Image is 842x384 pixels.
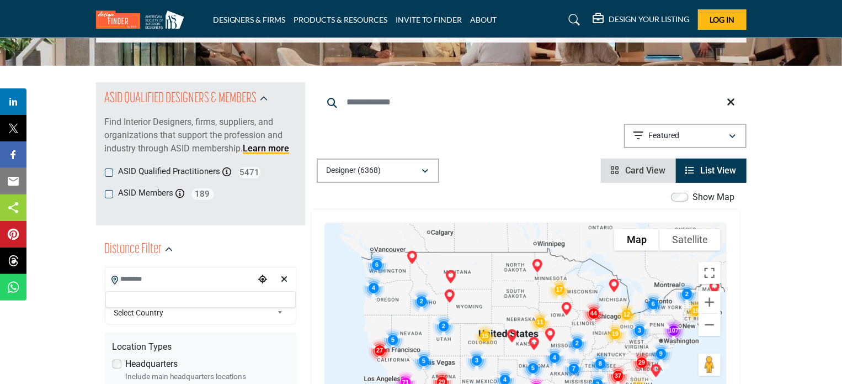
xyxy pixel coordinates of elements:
[611,299,642,330] div: Cluster of 12 locations (11 HQ, 1 Branches) Click to view companies
[358,272,389,303] div: Cluster of 4 locations (4 HQ, 0 Branches) Click to view companies
[396,15,462,24] a: INVITE TO FINDER
[105,115,296,155] p: Find Interior Designers, firms, suppliers, and organizations that support the profession and indu...
[126,371,289,382] div: Include main headquarters locations
[105,169,113,177] input: ASID Qualified Practitioners checkbox
[105,240,162,260] h2: Distance Filter
[440,266,462,288] div: Carina Russell (HQ)
[113,340,289,354] div: Location Types
[525,307,556,338] div: Cluster of 11 locations (11 HQ, 0 Branches) Click to view companies
[501,325,523,347] div: Karla Spencer, ASID Allied (HQ)
[593,13,690,27] div: DESIGN YOUR LISTING
[680,295,711,326] div: Cluster of 19 locations (19 HQ, 0 Branches) Click to view companies
[105,269,254,290] input: Search Location
[646,338,676,369] div: Cluster of 9 locations (9 HQ, 0 Branches) Click to view companies
[114,306,273,319] span: Select Country
[105,190,113,198] input: ASID Members checkbox
[562,328,593,359] div: Cluster of 2 locations (2 HQ, 0 Branches) Click to view companies
[704,277,726,299] div: Pamela Bleakney (HQ)
[317,89,747,115] input: Search Keyword
[658,315,689,346] div: Cluster of 107 locations (107 HQ, 0 Branches) Click to view companies
[361,249,392,280] div: Cluster of 6 locations (6 HQ, 0 Branches) Click to view companies
[471,15,497,24] a: ABOUT
[377,324,408,355] div: Cluster of 5 locations (5 HQ, 0 Branches) Click to view companies
[237,166,262,180] span: 5471
[558,11,587,29] a: Search
[243,143,290,154] a: Learn more
[544,274,575,305] div: Cluster of 17 locations (17 HQ, 0 Branches) Click to view companies
[105,89,257,109] h2: ASID QUALIFIED DESIGNERS & MEMBERS
[461,345,492,376] div: Cluster of 3 locations (3 HQ, 0 Branches) Click to view companies
[119,165,221,178] label: ASID Qualified Practitioners
[699,291,721,313] button: Zoom in
[699,314,721,336] button: Zoom out
[659,229,721,251] button: Show satellite imagery
[609,14,690,24] h5: DESIGN YOUR LISTING
[276,268,293,292] div: Clear search location
[676,159,747,183] li: List View
[558,353,589,384] div: Cluster of 7 locations (7 HQ, 0 Branches) Click to view companies
[701,165,737,176] span: List View
[105,291,296,308] div: Search Location
[614,229,659,251] button: Show street map
[624,315,655,346] div: Cluster of 3 locations (3 HQ, 0 Branches) Click to view companies
[672,278,702,309] div: Cluster of 2 locations (2 HQ, 0 Branches) Click to view companies
[539,324,561,346] div: Cynthia Baker (HQ)
[638,288,669,319] div: Cluster of 6 locations (6 HQ, 0 Branches) Click to view companies
[406,286,437,317] div: Cluster of 2 locations (2 HQ, 0 Branches) Click to view companies
[327,165,381,176] p: Designer (6368)
[585,348,616,379] div: Cluster of 8 locations (8 HQ, 0 Branches) Click to view companies
[539,342,570,373] div: Cluster of 4 locations (4 HQ, 0 Branches) Click to view companies
[648,130,679,141] p: Featured
[401,246,423,269] div: Pamela Burke (HQ)
[603,275,625,297] div: Lynn Pettyjohn (HQ)
[698,9,747,30] button: Log In
[470,320,500,351] div: Cluster of 15 locations (15 HQ, 0 Branches) Click to view companies
[710,15,734,24] span: Log In
[190,187,215,201] span: 189
[254,268,271,292] div: Choose your current location
[526,255,548,277] div: Ann Marie Ragan, ASID (HQ)
[317,159,439,183] button: Designer (6368)
[693,191,735,204] label: Show Map
[611,165,666,176] a: View Card
[699,354,721,376] button: Drag Pegman onto the map to open Street View
[626,347,657,378] div: Cluster of 29 locations (29 HQ, 0 Branches) Click to view companies
[523,333,545,355] div: Wendy Mayes, ASID (HQ)
[126,357,178,371] label: Headquarters
[686,165,737,176] a: View List
[428,311,459,341] div: Cluster of 2 locations (2 HQ, 0 Branches) Click to view companies
[624,124,747,148] button: Featured
[556,298,578,320] div: Christy Hodnefield (HQ)
[408,345,439,376] div: Cluster of 5 locations (4 HQ, 1 Branches) Click to view companies
[699,262,721,284] button: Toggle fullscreen view
[601,159,676,183] li: Card View
[213,15,286,24] a: DESIGNERS & FIRMS
[600,318,631,349] div: Cluster of 19 locations (19 HQ, 0 Branches) Click to view companies
[578,298,609,329] div: Cluster of 44 locations (44 HQ, 0 Branches) Click to view companies
[119,187,174,199] label: ASID Members
[518,353,548,383] div: Cluster of 5 locations (5 HQ, 0 Branches) Click to view companies
[96,10,190,29] img: Site Logo
[294,15,388,24] a: PRODUCTS & RESOURCES
[439,285,461,307] div: Kim Maykranz, ASID Allied (HQ)
[626,165,666,176] span: Card View
[364,335,395,366] div: Cluster of 27 locations (27 HQ, 0 Branches) Click to view companies
[645,360,667,382] div: Michael Steiner (HQ)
